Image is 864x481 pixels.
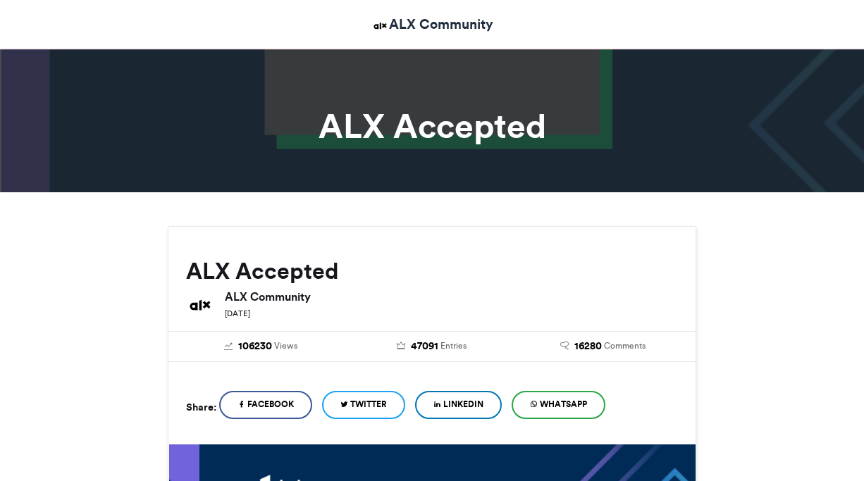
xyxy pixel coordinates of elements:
[225,291,678,302] h6: ALX Community
[225,308,250,318] small: [DATE]
[540,398,587,411] span: WhatsApp
[274,339,297,352] span: Views
[186,258,678,284] h2: ALX Accepted
[186,291,214,319] img: ALX Community
[371,14,493,35] a: ALX Community
[411,339,438,354] span: 47091
[357,339,507,354] a: 47091 Entries
[247,398,294,411] span: Facebook
[415,391,502,419] a: LinkedIn
[604,339,646,352] span: Comments
[574,339,602,354] span: 16280
[443,398,483,411] span: LinkedIn
[528,339,678,354] a: 16280 Comments
[512,391,605,419] a: WhatsApp
[41,109,823,143] h1: ALX Accepted
[186,339,336,354] a: 106230 Views
[219,391,312,419] a: Facebook
[238,339,272,354] span: 106230
[350,398,387,411] span: Twitter
[186,398,216,416] h5: Share:
[371,17,389,35] img: ALX Community
[440,339,467,352] span: Entries
[322,391,405,419] a: Twitter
